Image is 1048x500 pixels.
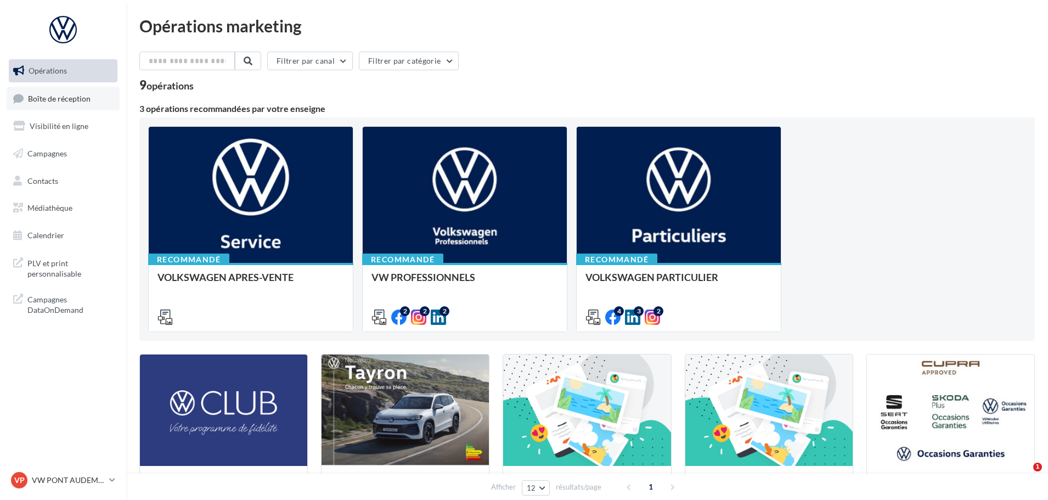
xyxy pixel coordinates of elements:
div: Recommandé [576,254,657,266]
p: VW PONT AUDEMER [32,475,105,486]
a: Opérations [7,59,120,82]
div: 3 opérations recommandées par votre enseigne [139,104,1035,113]
span: Afficher [491,482,516,492]
span: Opérations [29,66,67,75]
span: 1 [642,478,660,496]
a: Médiathèque [7,196,120,220]
span: Campagnes DataOnDemand [27,292,113,316]
div: 9 [139,79,194,91]
div: 3 [634,306,644,316]
iframe: Intercom live chat [1011,463,1037,489]
span: Contacts [27,176,58,185]
div: 2 [653,306,663,316]
span: Boîte de réception [28,93,91,103]
div: 2 [400,306,410,316]
div: 2 [440,306,449,316]
span: résultats/page [556,482,601,492]
span: Campagnes [27,149,67,158]
div: Recommandé [148,254,229,266]
span: Médiathèque [27,203,72,212]
a: VP VW PONT AUDEMER [9,470,117,491]
a: Campagnes [7,142,120,165]
span: PLV et print personnalisable [27,256,113,279]
a: Calendrier [7,224,120,247]
button: Filtrer par catégorie [359,52,459,70]
span: VP [14,475,25,486]
a: Visibilité en ligne [7,115,120,138]
span: 12 [527,484,536,492]
div: Opérations marketing [139,18,1035,34]
a: PLV et print personnalisable [7,251,120,284]
span: VOLKSWAGEN PARTICULIER [585,271,718,283]
span: Calendrier [27,231,64,240]
a: Contacts [7,170,120,193]
span: 1 [1033,463,1042,471]
button: 12 [522,480,550,496]
div: 2 [420,306,430,316]
button: Filtrer par canal [267,52,353,70]
div: opérations [147,81,194,91]
a: Campagnes DataOnDemand [7,288,120,320]
div: 4 [614,306,624,316]
span: VOLKSWAGEN APRES-VENTE [157,271,294,283]
div: Recommandé [362,254,443,266]
span: VW PROFESSIONNELS [371,271,475,283]
span: Visibilité en ligne [30,121,88,131]
a: Boîte de réception [7,87,120,110]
